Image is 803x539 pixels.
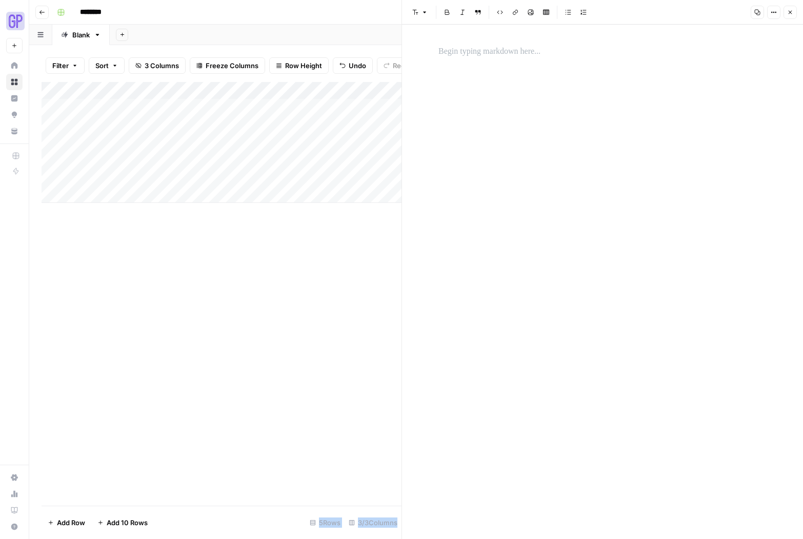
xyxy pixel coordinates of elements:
[72,30,90,40] div: Blank
[129,57,186,74] button: 3 Columns
[145,60,179,71] span: 3 Columns
[6,123,23,139] a: Your Data
[89,57,125,74] button: Sort
[6,57,23,74] a: Home
[6,74,23,90] a: Browse
[6,8,23,34] button: Workspace: Growth Plays
[269,57,329,74] button: Row Height
[57,517,85,528] span: Add Row
[349,60,366,71] span: Undo
[6,469,23,486] a: Settings
[6,486,23,502] a: Usage
[190,57,265,74] button: Freeze Columns
[42,514,91,531] button: Add Row
[333,57,373,74] button: Undo
[206,60,258,71] span: Freeze Columns
[52,60,69,71] span: Filter
[95,60,109,71] span: Sort
[6,519,23,535] button: Help + Support
[52,25,110,45] a: Blank
[393,60,409,71] span: Redo
[345,514,401,531] div: 3/3 Columns
[91,514,154,531] button: Add 10 Rows
[6,12,25,30] img: Growth Plays Logo
[306,514,345,531] div: 5 Rows
[6,90,23,107] a: Insights
[107,517,148,528] span: Add 10 Rows
[6,107,23,123] a: Opportunities
[377,57,416,74] button: Redo
[46,57,85,74] button: Filter
[6,502,23,519] a: Learning Hub
[285,60,322,71] span: Row Height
